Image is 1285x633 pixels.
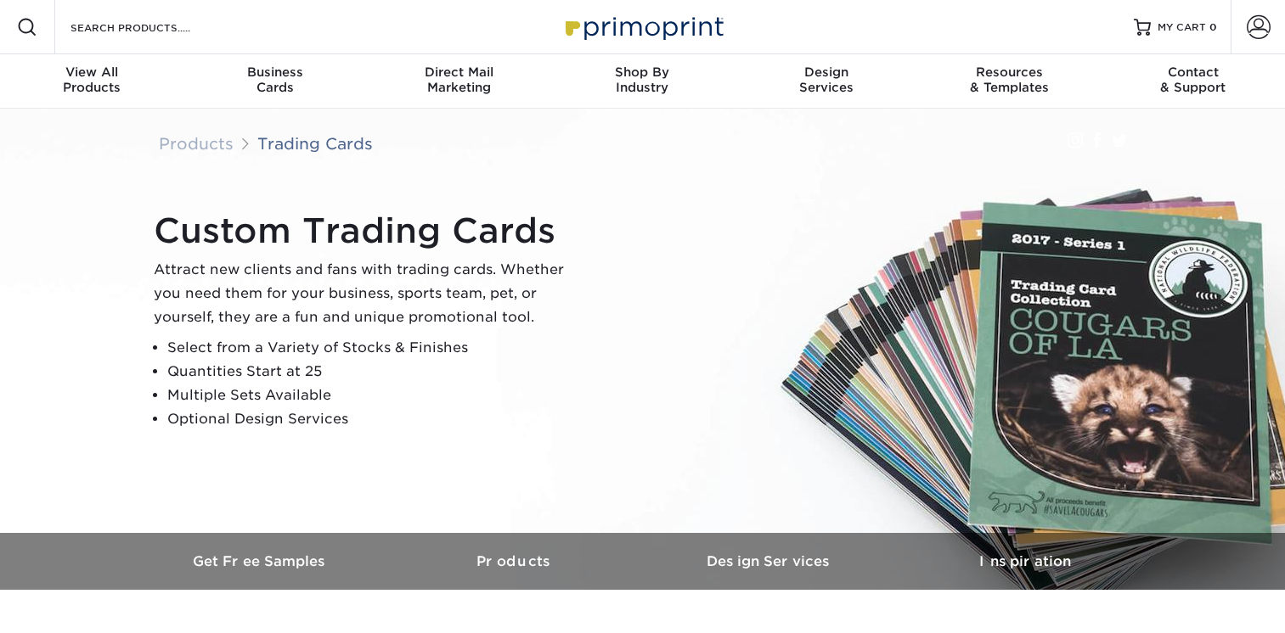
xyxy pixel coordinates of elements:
div: Industry [550,64,734,95]
span: Direct Mail [367,64,550,80]
div: Services [735,64,918,95]
li: Quantities Start at 25 [167,360,578,384]
a: Inspiration [898,533,1153,590]
input: SEARCH PRODUCTS..... [69,17,234,37]
h3: Inspiration [898,553,1153,569]
h1: Custom Trading Cards [154,210,578,251]
span: Business [183,64,367,80]
li: Select from a Variety of Stocks & Finishes [167,336,578,360]
h3: Design Services [643,553,898,569]
h3: Products [388,553,643,569]
a: Design Services [643,533,898,590]
span: Contact [1102,64,1285,80]
h3: Get Free Samples [133,553,388,569]
a: Products [388,533,643,590]
a: Shop ByIndustry [550,54,734,109]
a: DesignServices [735,54,918,109]
a: BusinessCards [183,54,367,109]
a: Products [159,134,234,153]
div: & Templates [918,64,1102,95]
a: Direct MailMarketing [367,54,550,109]
span: MY CART [1158,20,1206,35]
span: Design [735,64,918,80]
a: Resources& Templates [918,54,1102,109]
a: Get Free Samples [133,533,388,590]
span: Shop By [550,64,734,80]
div: Cards [183,64,367,95]
p: Attract new clients and fans with trading cards. Whether you need them for your business, sports ... [154,258,578,329]
div: Marketing [367,64,550,95]
img: Primoprint [558,8,728,45]
li: Multiple Sets Available [167,384,578,407]
span: Resources [918,64,1102,80]
li: Optional Design Services [167,407,578,431]
a: Contact& Support [1102,54,1285,109]
div: & Support [1102,64,1285,95]
span: 0 [1209,21,1217,33]
a: Trading Cards [257,134,373,153]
